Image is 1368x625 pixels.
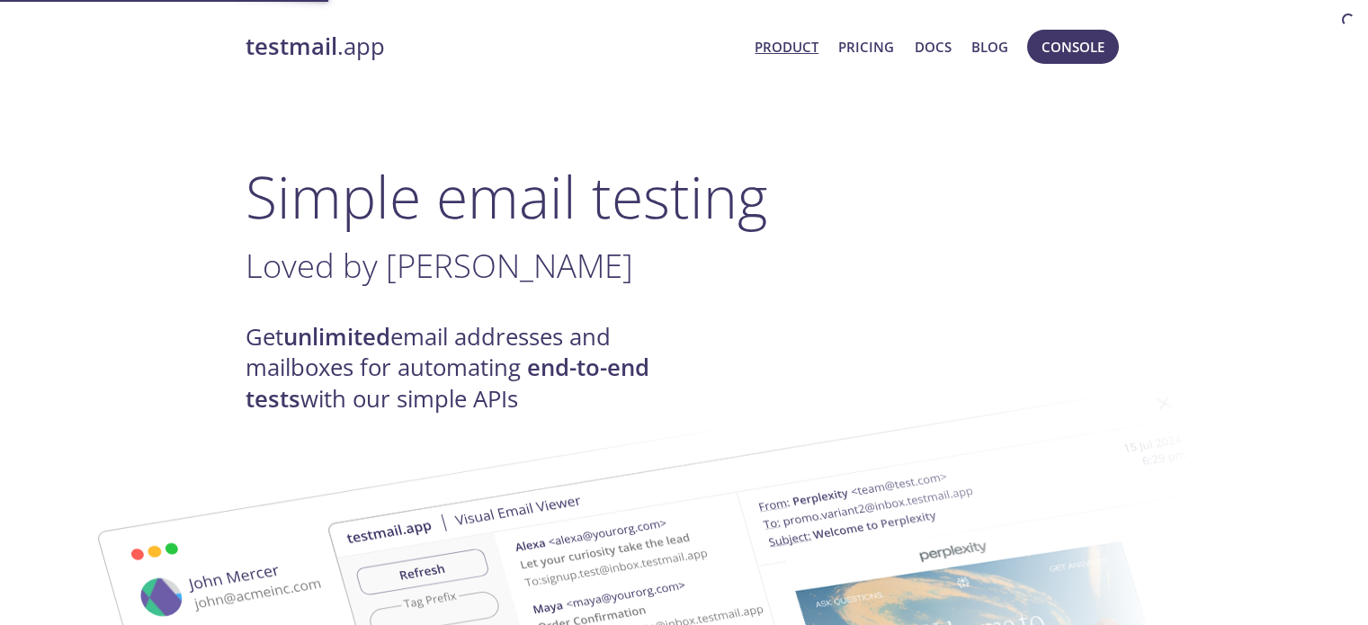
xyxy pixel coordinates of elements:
[246,243,633,288] span: Loved by [PERSON_NAME]
[246,31,741,62] a: testmail.app
[755,35,818,58] a: Product
[246,162,1123,231] h1: Simple email testing
[1027,30,1119,64] button: Console
[971,35,1008,58] a: Blog
[246,322,684,415] h4: Get email addresses and mailboxes for automating with our simple APIs
[838,35,894,58] a: Pricing
[1042,35,1104,58] span: Console
[246,31,337,62] strong: testmail
[915,35,952,58] a: Docs
[283,321,390,353] strong: unlimited
[246,352,649,414] strong: end-to-end tests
